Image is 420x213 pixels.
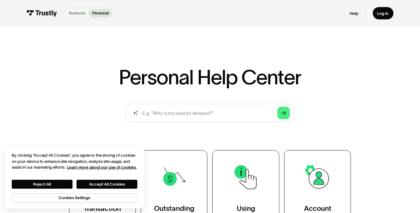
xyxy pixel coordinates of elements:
form: Search [126,104,294,122]
div: Cookie banner [5,147,144,208]
h1: Personal Help Center [119,67,301,87]
p: Business [69,10,85,16]
p: Personal [92,10,109,16]
a: More information about your privacy, opens in a new tab [67,165,137,170]
a: Personal [89,9,112,18]
button: Accept All Cookies [77,180,137,188]
div: Log in [377,11,389,16]
img: Trustly Logo [27,10,57,17]
a: Help [350,11,358,16]
div: Privacy [12,152,137,203]
input: search [126,104,294,122]
div: By clicking “Accept All Cookies”, you agree to the storing of cookies on your device to enhance s... [12,152,137,171]
a: Business [65,9,89,18]
a: Log in [373,7,393,19]
button: Cookies Settings [12,193,137,203]
button: Reject All [12,180,73,188]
